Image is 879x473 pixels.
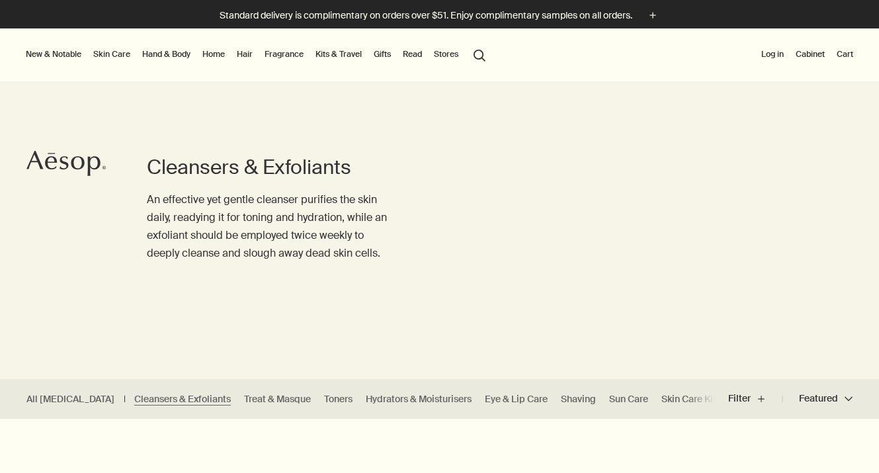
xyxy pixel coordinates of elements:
[26,150,106,177] svg: Aesop
[23,147,109,183] a: Aesop
[661,393,721,406] a: Skin Care Kits
[262,46,306,62] a: Fragrance
[147,191,387,263] p: An effective yet gentle cleanser purifies the skin daily, readying it for toning and hydration, w...
[23,46,84,62] button: New & Notable
[561,393,596,406] a: Shaving
[601,433,661,445] div: Daily essential
[468,42,491,67] button: Open search
[834,46,856,62] button: Cart
[220,9,632,22] p: Standard delivery is complimentary on orders over $51. Enjoy complimentary samples on all orders.
[91,46,133,62] a: Skin Care
[847,427,871,451] button: Save to cabinet
[431,46,461,62] button: Stores
[324,393,353,406] a: Toners
[609,393,648,406] a: Sun Care
[400,46,425,62] a: Read
[485,393,548,406] a: Eye & Lip Care
[147,154,387,181] h1: Cleansers & Exfoliants
[134,393,231,406] a: Cleansers & Exfoliants
[244,393,311,406] a: Treat & Masque
[759,46,786,62] button: Log in
[366,393,472,406] a: Hydrators & Moisturisers
[554,427,577,451] button: Save to cabinet
[23,28,491,81] nav: primary
[793,46,827,62] a: Cabinet
[307,433,391,445] div: Beloved formulation
[140,46,193,62] a: Hand & Body
[220,8,660,23] button: Standard delivery is complimentary on orders over $51. Enjoy complimentary samples on all orders.
[371,46,394,62] a: Gifts
[782,383,853,415] button: Featured
[200,46,228,62] a: Home
[728,383,782,415] button: Filter
[313,46,364,62] a: Kits & Travel
[26,393,114,406] a: All [MEDICAL_DATA]
[759,28,856,81] nav: supplementary
[234,46,255,62] a: Hair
